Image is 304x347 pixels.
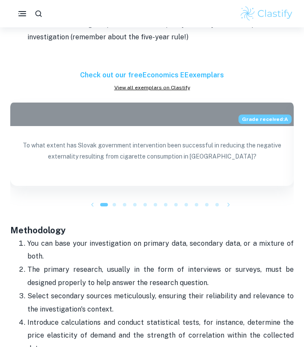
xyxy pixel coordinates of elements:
[10,70,294,80] h6: Check out our free Economics EE exemplars
[27,237,294,263] p: You can base your investigation on primary data, secondary data, or a mixture of both.
[239,5,294,22] img: Clastify logo
[10,103,294,188] a: Blog exemplar: To what extent has Slovak government intGrade received:ATo what extent has Slovak ...
[27,290,294,316] p: Select secondary sources meticulously, ensuring their reliability and relevance to the investigat...
[238,115,292,124] span: Grade received: A
[17,140,287,177] p: To what extent has Slovak government intervention been successful in reducing the negative extern...
[10,84,294,91] a: View all exemplars on Clastify
[27,263,294,289] p: The primary research, usually in the form of interviews or surveys, must be designed properly to ...
[10,211,294,237] h3: Methodology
